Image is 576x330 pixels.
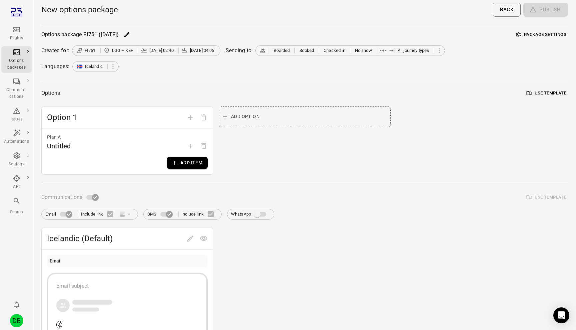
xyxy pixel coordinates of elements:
div: Created for: [41,47,69,55]
label: Include link [181,207,218,221]
span: Icelandic [85,63,103,70]
div: Flights [4,35,29,42]
span: Icelandic (Default) [47,233,184,244]
span: All journey types [398,47,429,54]
button: Edit [122,30,132,40]
span: [DATE] 04:05 [190,47,214,54]
button: Daníel Benediktsson [7,311,26,330]
a: Communi-cations [1,76,32,102]
a: Options packages [1,46,32,73]
div: Settings [4,161,29,168]
div: Untitled [47,141,71,151]
div: Open Intercom Messenger [553,307,569,323]
a: Settings [1,150,32,170]
div: Communi-cations [4,87,29,100]
span: LGG – KEF [112,47,133,54]
span: Delete option [197,114,210,120]
div: Sending to: [226,47,253,55]
button: Notifications [10,298,23,311]
span: Option 1 [47,112,184,123]
span: Edit [184,235,197,241]
span: [DATE] 02:40 [149,47,174,54]
span: No show [355,47,372,54]
button: Use template [525,88,568,98]
span: Checked in [324,47,345,54]
span: Add plan [184,143,197,149]
div: DB [10,314,23,327]
div: Email [50,257,62,265]
span: Communications [41,193,82,202]
div: Plan A [47,134,208,141]
div: Icelandic [72,61,119,72]
div: Options package FI751 ([DATE]) [41,31,119,39]
div: Options packages [4,58,29,71]
button: Search [1,195,32,217]
span: Boarded [274,47,290,54]
span: Booked [299,47,314,54]
span: FI751 [85,47,96,54]
div: BoardedBookedChecked inNo showAll journey types [255,45,445,56]
a: API [1,172,32,192]
button: Add item [167,157,208,169]
div: Languages: [41,63,70,71]
button: Back [493,3,521,17]
label: Include link [81,207,117,221]
a: Automations [1,127,32,147]
label: Email [45,208,75,221]
span: Preview [197,235,210,241]
div: API [4,184,29,190]
div: Search [4,209,29,216]
h1: New options package [41,4,118,15]
div: Options [41,88,60,98]
label: SMS [147,208,176,221]
a: Flights [1,24,32,44]
div: Issues [4,116,29,123]
div: Automations [4,138,29,145]
a: Issues [1,105,32,125]
span: Options need to have at least one plan [197,143,210,149]
span: Add option [184,114,197,120]
label: WhatsApp [231,208,270,221]
button: Package settings [514,30,568,40]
